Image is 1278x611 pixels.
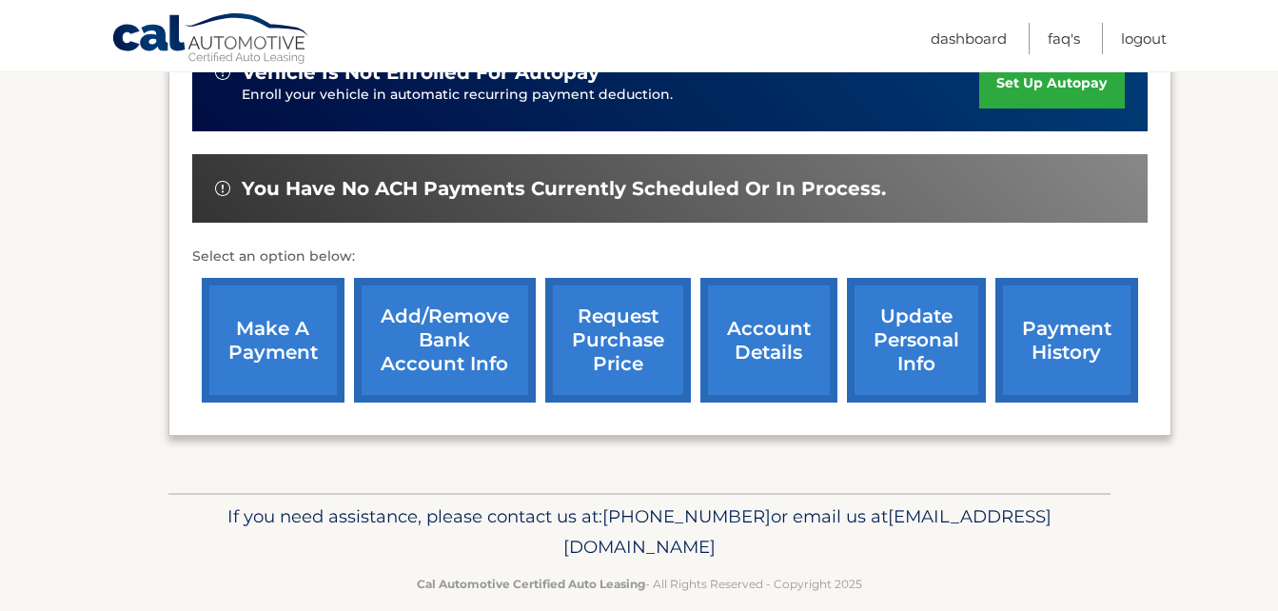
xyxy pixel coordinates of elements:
a: set up autopay [979,58,1124,108]
a: Add/Remove bank account info [354,278,536,403]
p: If you need assistance, please contact us at: or email us at [181,502,1098,562]
a: update personal info [847,278,986,403]
a: Cal Automotive [111,12,311,68]
a: Logout [1121,23,1167,54]
a: account details [700,278,837,403]
img: alert-white.svg [215,181,230,196]
strong: Cal Automotive Certified Auto Leasing [417,577,645,591]
a: Dashboard [931,23,1007,54]
span: You have no ACH payments currently scheduled or in process. [242,177,886,201]
a: FAQ's [1048,23,1080,54]
a: payment history [995,278,1138,403]
a: request purchase price [545,278,691,403]
p: Enroll your vehicle in automatic recurring payment deduction. [242,85,980,106]
a: make a payment [202,278,344,403]
p: - All Rights Reserved - Copyright 2025 [181,574,1098,594]
p: Select an option below: [192,246,1148,268]
span: [EMAIL_ADDRESS][DOMAIN_NAME] [563,505,1052,558]
span: vehicle is not enrolled for autopay [242,61,600,85]
span: [PHONE_NUMBER] [602,505,771,527]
